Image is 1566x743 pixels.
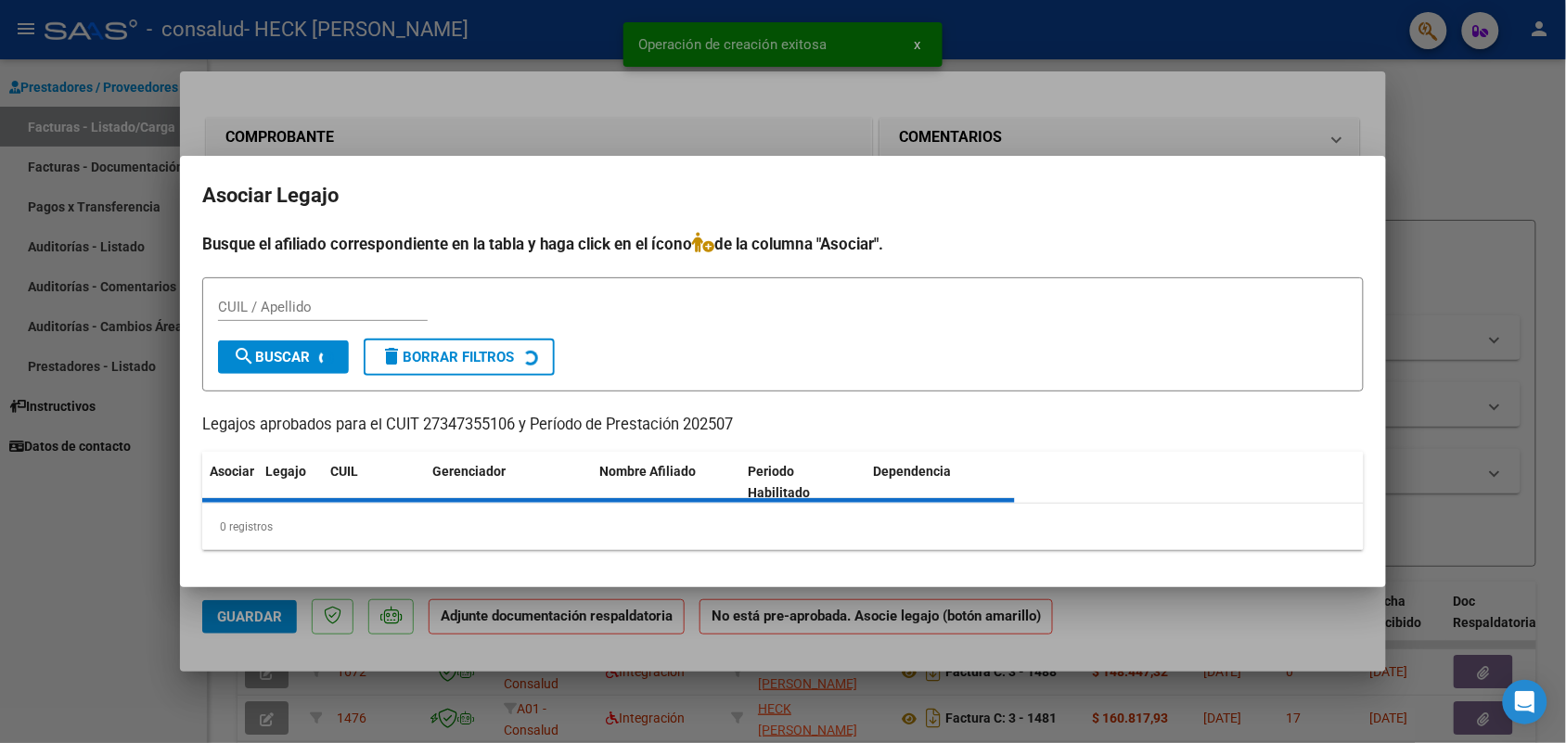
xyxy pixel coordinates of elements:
button: Buscar [218,340,349,374]
h2: Asociar Legajo [202,178,1364,213]
mat-icon: search [233,345,255,367]
datatable-header-cell: Dependencia [866,452,1016,513]
span: CUIL [330,464,358,479]
span: Buscar [233,349,310,365]
span: Periodo Habilitado [749,464,811,500]
datatable-header-cell: Periodo Habilitado [741,452,866,513]
span: Dependencia [874,464,952,479]
span: Nombre Afiliado [599,464,696,479]
button: Borrar Filtros [364,339,555,376]
p: Legajos aprobados para el CUIT 27347355106 y Período de Prestación 202507 [202,414,1364,437]
datatable-header-cell: Asociar [202,452,258,513]
datatable-header-cell: Legajo [258,452,323,513]
mat-icon: delete [380,345,403,367]
div: 0 registros [202,504,1364,550]
datatable-header-cell: Gerenciador [425,452,592,513]
datatable-header-cell: Nombre Afiliado [592,452,741,513]
h4: Busque el afiliado correspondiente en la tabla y haga click en el ícono de la columna "Asociar". [202,232,1364,256]
span: Gerenciador [432,464,506,479]
span: Asociar [210,464,254,479]
span: Legajo [265,464,306,479]
span: Borrar Filtros [380,349,514,365]
datatable-header-cell: CUIL [323,452,425,513]
div: Open Intercom Messenger [1503,680,1547,724]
